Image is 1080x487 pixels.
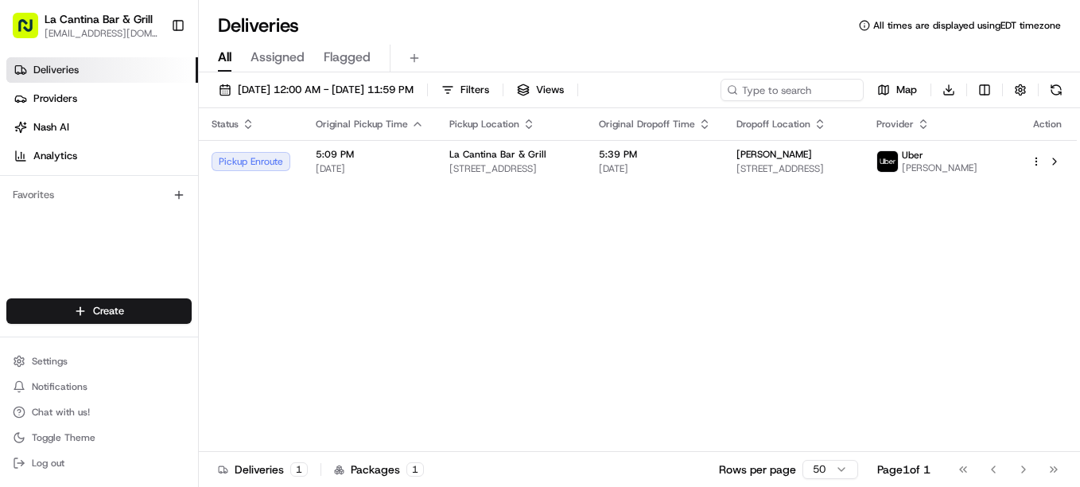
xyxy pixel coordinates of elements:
span: Flagged [324,48,371,67]
span: Chat with us! [32,406,90,419]
span: Providers [33,92,77,106]
button: Views [510,79,571,101]
span: Deliveries [33,63,79,77]
span: Dropoff Location [736,118,810,131]
span: [PERSON_NAME] [902,162,977,174]
button: Map [870,79,924,101]
div: Action [1031,118,1064,131]
span: [DATE] 12:00 AM - [DATE] 11:59 PM [238,83,414,97]
input: Type to search [721,79,864,101]
div: 1 [290,462,308,477]
span: Pickup Location [449,118,519,131]
button: Create [6,298,192,324]
button: Toggle Theme [6,427,192,449]
a: Providers [6,86,198,111]
button: La Cantina Bar & Grill[EMAIL_ADDRESS][DOMAIN_NAME] [6,6,165,45]
span: All times are displayed using EDT timezone [873,19,1061,32]
span: La Cantina Bar & Grill [449,148,546,161]
span: Uber [902,149,923,162]
span: Nash AI [33,120,69,134]
div: Packages [334,462,424,477]
span: Views [536,83,564,97]
span: Notifications [32,380,87,393]
span: [DATE] [599,162,711,175]
span: [DATE] [316,162,424,175]
span: Map [896,83,917,97]
span: Original Dropoff Time [599,118,695,131]
button: La Cantina Bar & Grill [45,11,153,27]
a: Deliveries [6,57,198,83]
span: Create [93,304,124,318]
span: [STREET_ADDRESS] [449,162,573,175]
img: uber-new-logo.jpeg [877,151,898,172]
a: Analytics [6,143,198,169]
span: Toggle Theme [32,431,95,444]
span: Log out [32,457,64,469]
h1: Deliveries [218,13,299,38]
button: Log out [6,452,192,474]
span: Original Pickup Time [316,118,408,131]
div: Favorites [6,182,192,208]
span: Provider [876,118,914,131]
button: Notifications [6,376,192,398]
span: Analytics [33,149,77,163]
p: Rows per page [719,462,796,477]
span: 5:39 PM [599,148,711,161]
span: 5:09 PM [316,148,424,161]
span: Assigned [251,48,305,67]
button: Refresh [1045,79,1067,101]
span: Filters [460,83,489,97]
button: [EMAIL_ADDRESS][DOMAIN_NAME] [45,27,158,40]
button: Chat with us! [6,401,192,423]
div: 1 [406,462,424,477]
span: [PERSON_NAME] [736,148,812,161]
div: Page 1 of 1 [877,462,930,477]
button: Filters [434,79,496,101]
span: [STREET_ADDRESS] [736,162,852,175]
button: Settings [6,350,192,372]
span: Settings [32,355,68,368]
button: [DATE] 12:00 AM - [DATE] 11:59 PM [212,79,421,101]
a: Nash AI [6,115,198,140]
span: All [218,48,231,67]
div: Deliveries [218,462,308,477]
span: Status [212,118,239,131]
